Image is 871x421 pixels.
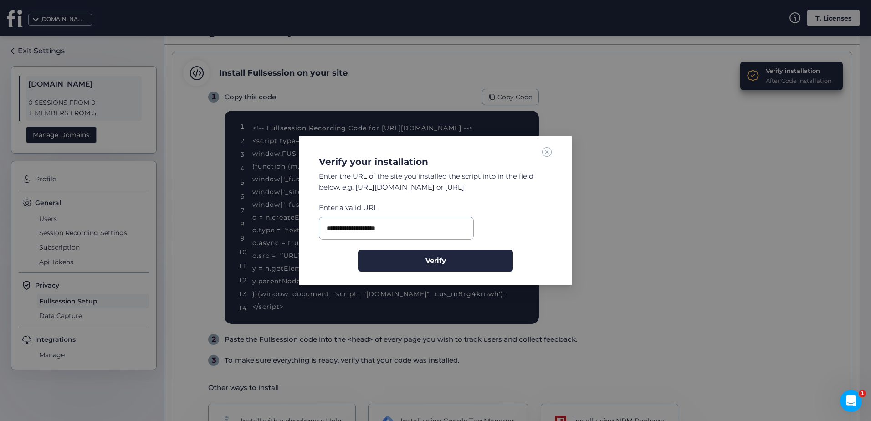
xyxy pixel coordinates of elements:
[319,171,552,192] div: Enter the URL of the site you installed the script into in the field below. e.g. [URL][DOMAIN_NAM...
[358,250,513,272] button: Verify
[425,255,446,266] span: Verify
[319,202,474,213] div: Enter a valid URL
[319,156,552,167] div: Verify your installation
[859,390,866,397] span: 1
[840,390,862,412] iframe: Intercom live chat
